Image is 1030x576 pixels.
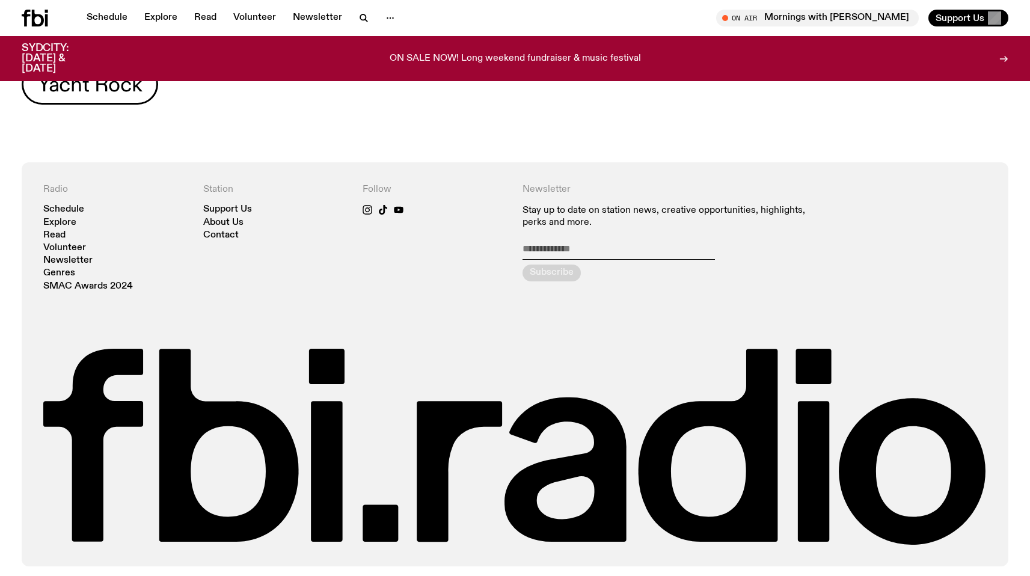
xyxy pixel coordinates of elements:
[523,184,827,195] h4: Newsletter
[43,218,76,227] a: Explore
[187,10,224,26] a: Read
[203,231,239,240] a: Contact
[226,10,283,26] a: Volunteer
[928,10,1008,26] button: Support Us
[936,13,984,23] span: Support Us
[43,205,84,214] a: Schedule
[43,282,133,291] a: SMAC Awards 2024
[38,73,142,96] span: Yacht Rock
[79,10,135,26] a: Schedule
[390,54,641,64] p: ON SALE NOW! Long weekend fundraiser & music festival
[716,10,919,26] button: On AirMornings with [PERSON_NAME]
[203,205,252,214] a: Support Us
[286,10,349,26] a: Newsletter
[22,64,158,105] button: Yacht Rock
[203,218,244,227] a: About Us
[43,269,75,278] a: Genres
[523,265,581,281] button: Subscribe
[43,256,93,265] a: Newsletter
[363,184,508,195] h4: Follow
[22,43,99,74] h3: SYDCITY: [DATE] & [DATE]
[203,184,349,195] h4: Station
[137,10,185,26] a: Explore
[43,244,86,253] a: Volunteer
[43,231,66,240] a: Read
[523,205,827,228] p: Stay up to date on station news, creative opportunities, highlights, perks and more.
[43,184,189,195] h4: Radio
